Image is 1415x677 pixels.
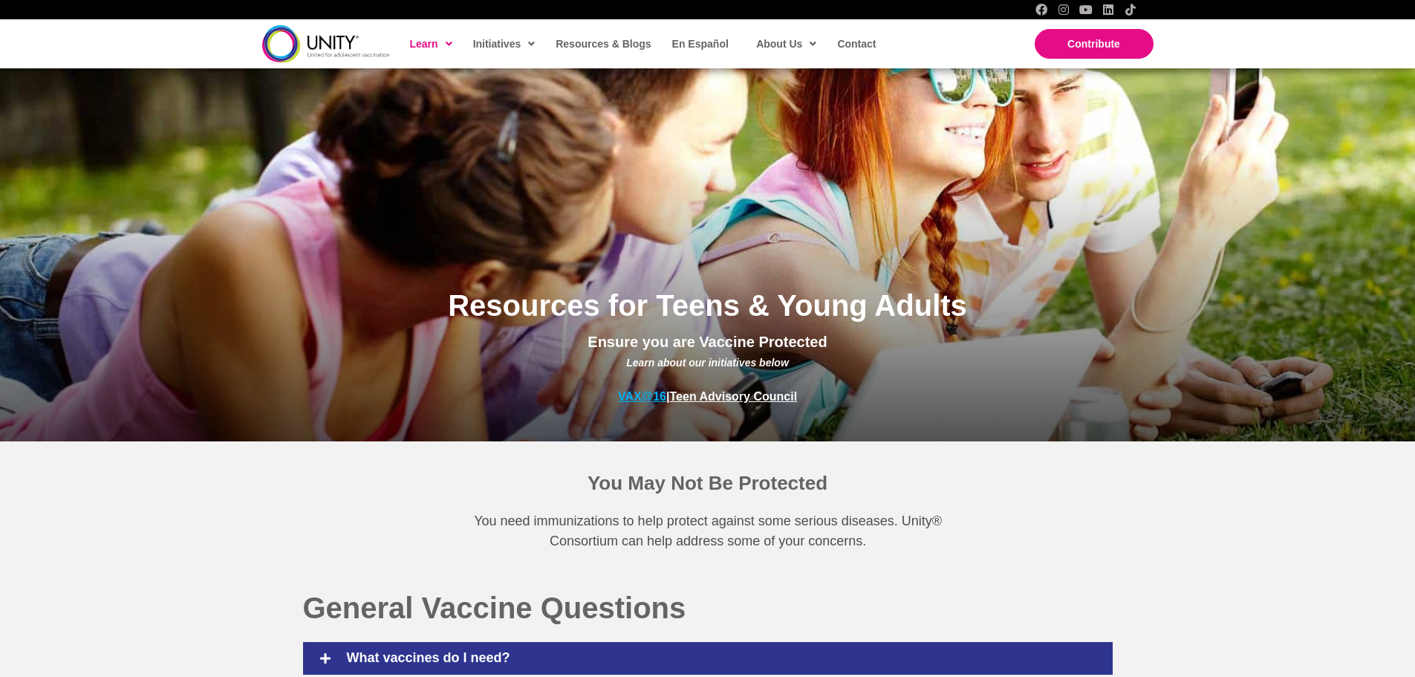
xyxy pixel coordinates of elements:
span: Contact [837,38,876,50]
a: YouTube [1080,4,1092,16]
a: About Us [749,27,822,61]
span: About Us [756,33,816,55]
a: VAX@16 [618,390,666,403]
p: Ensure you are Vaccine Protected [314,332,1102,371]
span: En Español [672,38,729,50]
span: General Vaccine Questions [303,592,686,624]
a: Contact [830,27,882,61]
a: Instagram [1058,4,1070,16]
p: You need immunizations to help protect against some serious diseases. Unity® Consortium can help ... [452,511,963,551]
a: Facebook [1035,4,1047,16]
span: You May Not Be Protected [588,472,827,494]
span: Resources & Blogs [556,38,651,50]
span: Resources for Teens & Young Adults [448,289,967,322]
span: Initiatives [473,33,536,55]
img: unity-logo-dark [262,25,390,62]
a: TikTok [1125,4,1136,16]
a: Teen Advisory Council [670,390,798,403]
a: Contribute [1035,29,1154,59]
span: Learn [410,33,452,55]
p: | [299,386,1116,408]
a: Resources & Blogs [548,27,657,61]
a: En Español [665,27,735,61]
h4: What vaccines do I need? [332,650,1105,667]
span: Contribute [1067,38,1120,50]
a: LinkedIn [1102,4,1114,16]
span: Learn about our initiatives below [626,357,789,369]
